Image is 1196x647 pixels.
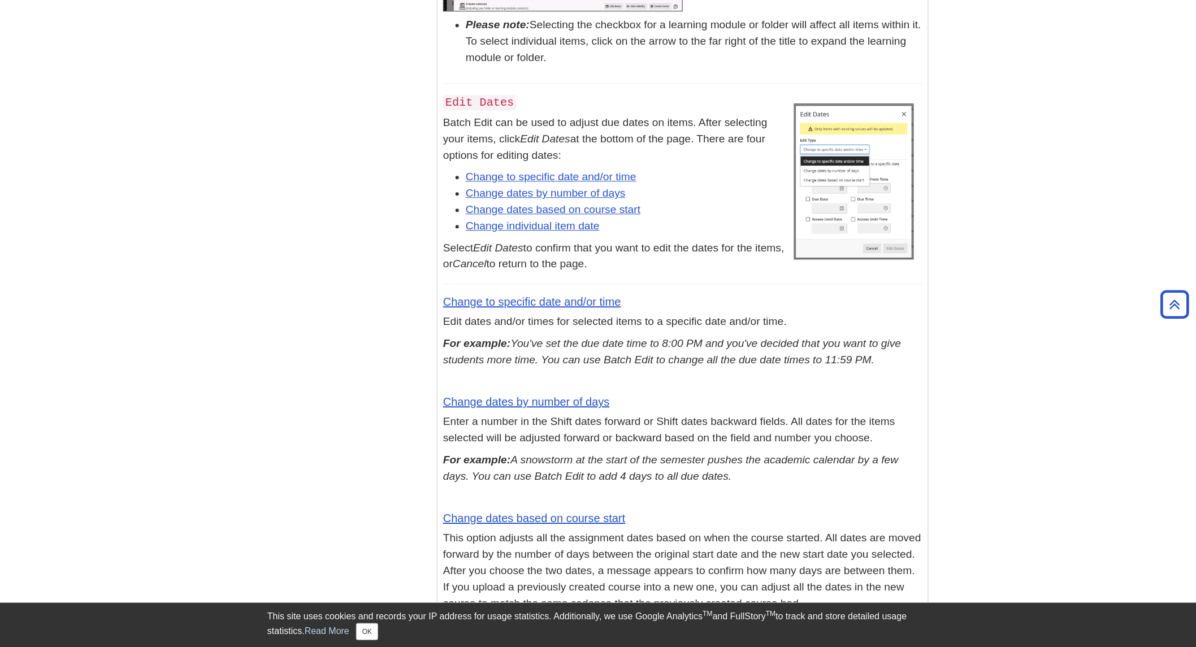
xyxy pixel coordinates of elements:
img: "Edit Dates" via Batch Edit [794,103,914,260]
p: Edit dates and/or times for selected items to a specific date and/or time. [443,314,922,330]
a: Change dates based on course start [443,512,625,524]
li: Selecting the checkbox for a learning module or folder will affect all items within it. To select... [466,17,922,66]
a: Change dates by number of days [466,187,626,199]
a: Change dates based on course start [466,203,640,215]
code: Edit Dates [443,95,517,110]
p: Select to confirm that you want to edit the dates for the items, or to return to the page. [443,240,922,273]
em: You've set the due date time to 8:00 PM and you've decided that you want to give students more ti... [443,337,902,366]
em: Edit Dates [520,133,570,145]
a: Read More [305,626,349,636]
sup: TM [703,610,712,618]
em: Cancel [453,258,487,270]
strong: Please note: [466,19,530,31]
a: Change to specific date and/or time [466,171,636,183]
sup: TM [766,610,775,618]
a: Back to Top [1157,297,1193,312]
a: Change dates by number of days [443,396,610,408]
em: Edit Dates [473,242,523,254]
div: This site uses cookies and records your IP address for usage statistics. Additionally, we use Goo... [267,610,929,640]
em: A snowstorm at the start of the semester pushes the academic calendar by a few days. You can use ... [443,454,899,482]
a: Change to specific date and/or time [443,296,621,308]
a: Change individual item date [466,220,600,232]
button: Close [356,623,378,640]
p: Enter a number in the Shift dates forward or Shift dates backward fields. All dates for the items... [443,414,922,446]
strong: For example: [443,454,510,466]
p: Batch Edit can be used to adjust due dates on items. After selecting your items, click at the bot... [443,115,922,163]
strong: For example: [443,337,510,349]
p: This option adjusts all the assignment dates based on when the course started. All dates are move... [443,530,922,611]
